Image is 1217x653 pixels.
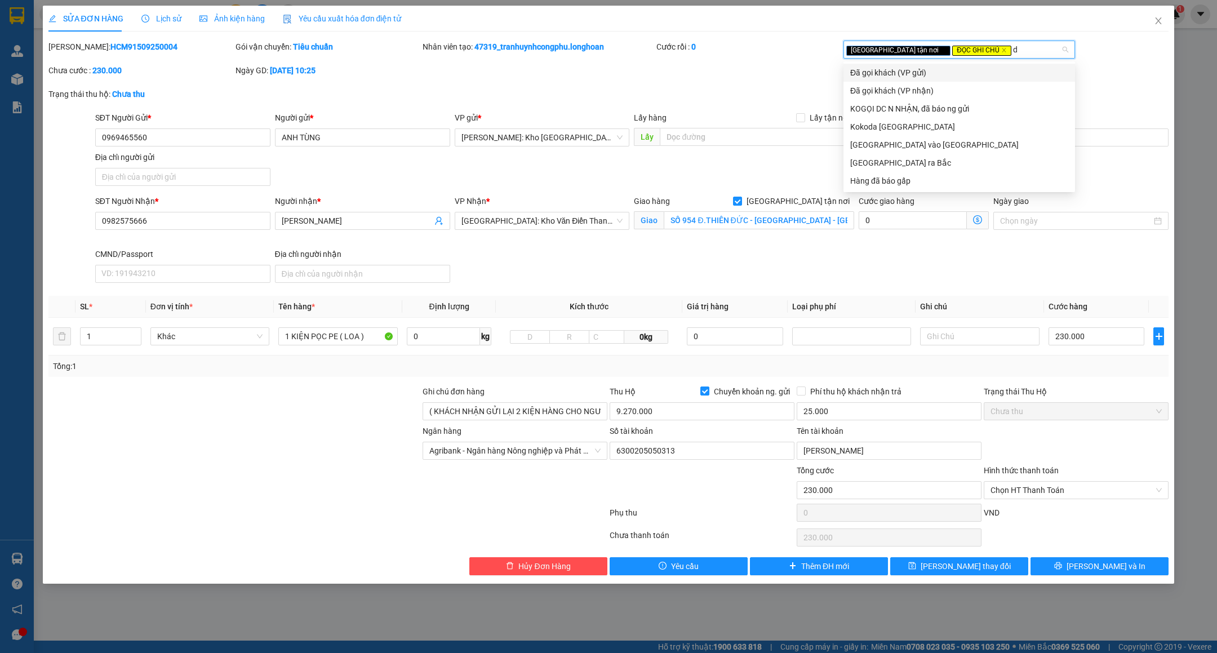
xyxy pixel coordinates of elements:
[984,466,1059,475] label: Hình thức thanh toán
[278,327,398,345] input: VD: Bàn, Ghế
[993,197,1029,206] label: Ngày giao
[890,557,1028,575] button: save[PERSON_NAME] thay đổi
[850,139,1068,151] div: [GEOGRAPHIC_DATA] vào [GEOGRAPHIC_DATA]
[610,387,636,396] span: Thu Hộ
[549,330,589,344] input: R
[474,42,604,51] b: 47319_tranhuynhcongphu.longhoan
[80,302,89,311] span: SL
[691,42,696,51] b: 0
[973,215,982,224] span: dollar-circle
[624,330,668,344] span: 0kg
[461,212,623,229] span: Hà Nội: Kho Văn Điển Thanh Trì
[991,482,1162,499] span: Chọn HT Thanh Toán
[53,360,470,372] div: Tổng: 1
[423,41,654,53] div: Nhân viên tạo:
[429,302,469,311] span: Định lượng
[843,136,1075,154] div: Đà Nẵng vào Nam
[48,41,233,53] div: [PERSON_NAME]:
[750,557,888,575] button: plusThêm ĐH mới
[608,529,796,549] div: Chưa thanh toán
[801,560,849,572] span: Thêm ĐH mới
[843,172,1075,190] div: Hàng đã báo gấp
[236,41,420,53] div: Gói vận chuyển:
[634,113,667,122] span: Lấy hàng
[984,508,1000,517] span: VND
[275,195,450,207] div: Người nhận
[984,385,1169,398] div: Trạng thái Thu Hộ
[95,151,270,163] div: Địa chỉ người gửi
[92,66,122,75] b: 230.000
[993,112,1169,124] div: CMND/Passport
[199,14,265,23] span: Ảnh kiện hàng
[95,168,270,186] input: Địa chỉ của người gửi
[921,560,1011,572] span: [PERSON_NAME] thay đổi
[610,442,794,460] input: Số tài khoản
[1049,302,1087,311] span: Cước hàng
[1054,562,1062,571] span: printer
[518,560,570,572] span: Hủy Đơn Hàng
[859,211,967,229] input: Cước giao hàng
[423,427,461,436] label: Ngân hàng
[789,562,797,571] span: plus
[608,507,796,526] div: Phụ thu
[570,302,608,311] span: Kích thước
[908,562,916,571] span: save
[275,112,450,124] div: Người gửi
[797,442,981,460] input: Tên tài khoản
[455,197,486,206] span: VP Nhận
[270,66,316,75] b: [DATE] 10:25
[850,121,1068,133] div: Kokoda [GEOGRAPHIC_DATA]
[48,15,56,23] span: edit
[742,195,854,207] span: [GEOGRAPHIC_DATA] tận nơi
[461,129,623,146] span: Hồ Chí Minh: Kho Thủ Đức & Quận 9
[687,302,729,311] span: Giá trị hàng
[850,85,1068,97] div: Đã gọi khách (VP nhận)
[157,328,263,345] span: Khác
[506,562,514,571] span: delete
[1153,327,1164,345] button: plus
[660,128,854,146] input: Dọc đường
[709,385,794,398] span: Chuyển khoản ng. gửi
[940,47,946,53] span: close
[1000,215,1152,227] input: Ngày giao
[95,195,270,207] div: SĐT Người Nhận
[805,112,854,124] span: Lấy tận nơi
[95,248,270,260] div: CMND/Passport
[1001,47,1007,53] span: close
[469,557,607,575] button: deleteHủy Đơn Hàng
[788,296,916,318] th: Loại phụ phí
[480,327,491,345] span: kg
[991,403,1162,420] span: Chưa thu
[671,560,699,572] span: Yêu cầu
[199,15,207,23] span: picture
[283,14,402,23] span: Yêu cầu xuất hóa đơn điện tử
[846,46,950,56] span: [GEOGRAPHIC_DATA] tận nơi
[659,562,667,571] span: exclamation-circle
[916,296,1044,318] th: Ghi chú
[275,248,450,260] div: Địa chỉ người nhận
[110,42,177,51] b: HCM91509250004
[510,330,550,344] input: D
[843,100,1075,118] div: KOGỌI DC N NHẬN, đã báo ng gửi
[455,112,630,124] div: VP gửi
[610,427,653,436] label: Số tài khoản
[859,197,914,206] label: Cước giao hàng
[275,265,450,283] input: Địa chỉ của người nhận
[293,42,333,51] b: Tiêu chuẩn
[920,327,1040,345] input: Ghi Chú
[429,442,601,459] span: Agribank - Ngân hàng Nông nghiệp và Phát triển Nông thôn Việt Nam
[48,64,233,77] div: Chưa cước :
[112,90,145,99] b: Chưa thu
[589,330,625,344] input: C
[423,402,607,420] input: Ghi chú đơn hàng
[53,327,71,345] button: delete
[843,64,1075,82] div: Đã gọi khách (VP gửi)
[634,128,660,146] span: Lấy
[850,66,1068,79] div: Đã gọi khách (VP gửi)
[806,385,906,398] span: Phí thu hộ khách nhận trả
[141,15,149,23] span: clock-circle
[634,211,664,229] span: Giao
[1031,557,1169,575] button: printer[PERSON_NAME] và In
[843,154,1075,172] div: Đà Nẵng ra Bắc
[150,302,193,311] span: Đơn vị tính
